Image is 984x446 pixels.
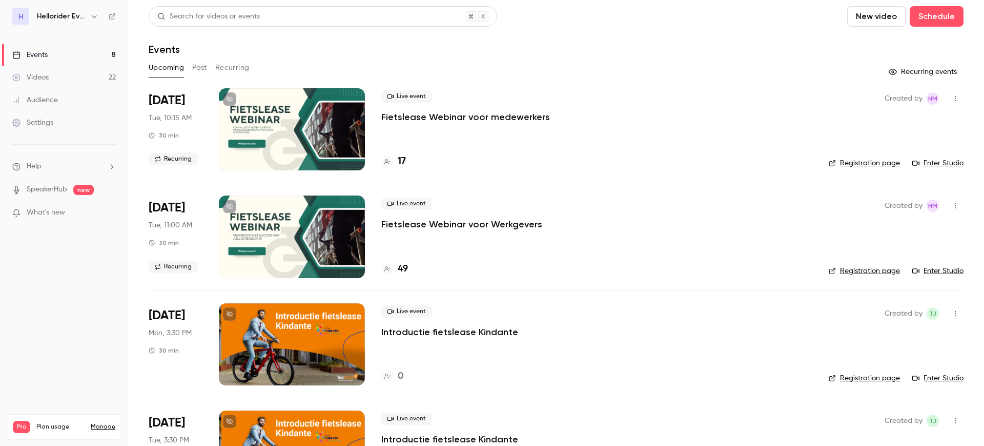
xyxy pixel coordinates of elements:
[912,266,963,276] a: Enter Studio
[149,43,180,55] h1: Events
[149,200,185,216] span: [DATE]
[157,11,260,22] div: Search for videos or events
[912,158,963,168] a: Enter Studio
[829,266,900,276] a: Registration page
[12,161,116,172] li: help-dropdown-opener
[381,198,432,210] span: Live event
[149,92,185,109] span: [DATE]
[912,373,963,383] a: Enter Studio
[149,307,185,324] span: [DATE]
[829,158,900,168] a: Registration page
[91,423,115,431] a: Manage
[929,415,936,427] span: TJ
[928,200,937,212] span: HM
[381,111,550,123] a: Fietslease Webinar voor medewerkers
[149,435,189,445] span: Tue, 3:30 PM
[929,307,936,320] span: TJ
[73,185,94,195] span: new
[27,184,67,195] a: SpeakerHub
[398,154,406,168] h4: 17
[381,413,432,425] span: Live event
[885,200,922,212] span: Created by
[381,326,518,338] a: Introductie fietslease Kindante
[398,262,408,276] h4: 49
[398,370,403,383] h4: 0
[13,421,30,433] span: Pro
[27,161,42,172] span: Help
[381,90,432,103] span: Live event
[215,60,250,76] button: Recurring
[149,60,184,76] button: Upcoming
[149,153,198,165] span: Recurring
[885,415,922,427] span: Created by
[927,415,939,427] span: Toon Jongerius
[36,423,85,431] span: Plan usage
[381,370,403,383] a: 0
[885,92,922,105] span: Created by
[149,346,179,355] div: 30 min
[18,11,23,22] span: H
[149,113,192,123] span: Tue, 10:15 AM
[12,72,49,83] div: Videos
[192,60,207,76] button: Past
[381,154,406,168] a: 17
[149,131,179,140] div: 30 min
[927,92,939,105] span: Heleen Mostert
[884,64,963,80] button: Recurring events
[149,88,202,170] div: Sep 2 Tue, 10:15 AM (Europe/Amsterdam)
[910,6,963,27] button: Schedule
[27,207,65,218] span: What's new
[927,307,939,320] span: Toon Jongerius
[12,95,58,105] div: Audience
[12,50,48,60] div: Events
[149,415,185,431] span: [DATE]
[149,220,192,230] span: Tue, 11:00 AM
[12,118,53,128] div: Settings
[381,218,542,230] a: Fietslease Webinar voor Werkgevers
[149,328,192,338] span: Mon, 3:30 PM
[149,261,198,273] span: Recurring
[381,262,408,276] a: 49
[381,305,432,318] span: Live event
[885,307,922,320] span: Created by
[149,196,202,278] div: Sep 2 Tue, 11:00 AM (Europe/Amsterdam)
[928,92,937,105] span: HM
[927,200,939,212] span: Heleen Mostert
[149,303,202,385] div: Sep 15 Mon, 3:30 PM (Europe/Amsterdam)
[381,433,518,445] a: Introductie fietslease Kindante
[829,373,900,383] a: Registration page
[37,11,86,22] h6: Hellorider Events
[149,239,179,247] div: 30 min
[847,6,906,27] button: New video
